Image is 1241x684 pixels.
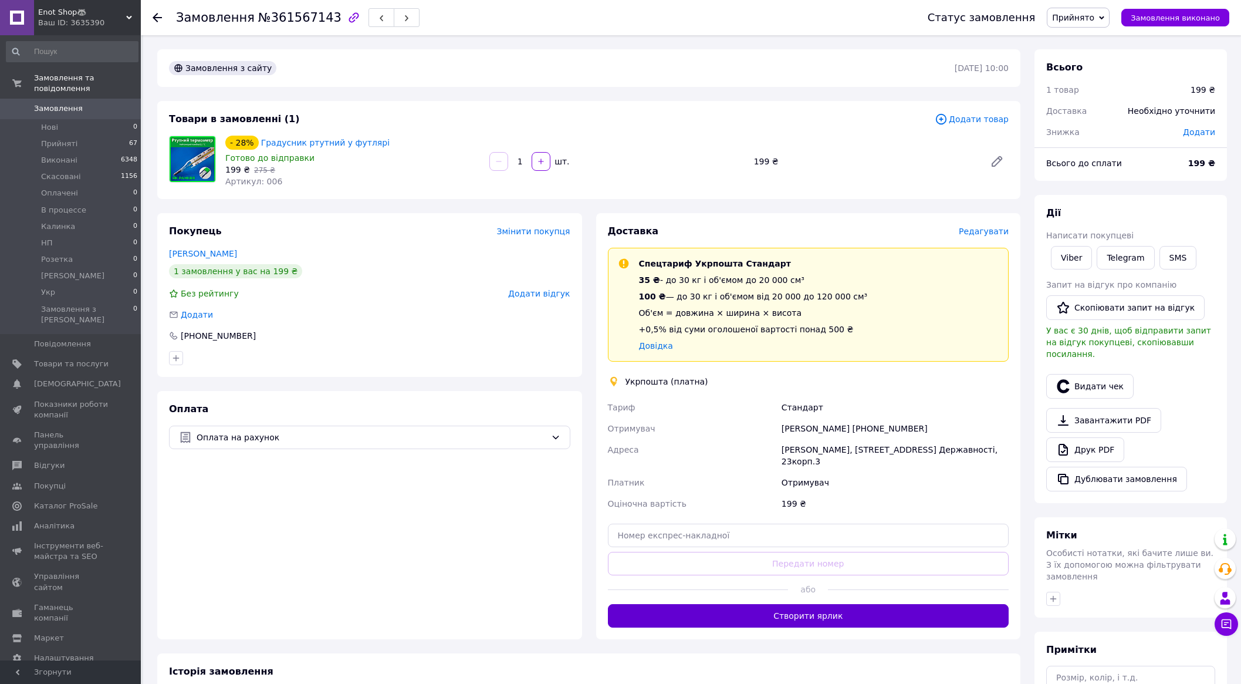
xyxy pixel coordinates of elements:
[779,439,1011,472] div: [PERSON_NAME], [STREET_ADDRESS] Державності, 23корп.3
[133,304,137,325] span: 0
[1046,127,1080,137] span: Знижка
[639,274,868,286] div: - до 30 кг і об'ємом до 20 000 см³
[41,139,77,149] span: Прийняті
[34,521,75,531] span: Аналітика
[41,254,73,265] span: Розетка
[129,139,137,149] span: 67
[34,501,97,511] span: Каталог ProSale
[38,18,141,28] div: Ваш ID: 3635390
[38,7,126,18] span: Enot Shop🦝
[261,138,390,147] a: Градусник ртутний у футлярі
[34,339,91,349] span: Повідомлення
[779,493,1011,514] div: 199 ₴
[1046,326,1211,359] span: У вас є 30 днів, щоб відправити запит на відгук покупцеві, скопіювавши посилання.
[928,12,1036,23] div: Статус замовлення
[169,225,222,237] span: Покупець
[1046,467,1187,491] button: Дублювати замовлення
[639,275,660,285] span: 35 ₴
[41,171,81,182] span: Скасовані
[121,155,137,166] span: 6348
[1046,207,1061,218] span: Дії
[41,188,78,198] span: Оплачені
[225,136,259,150] div: - 28%
[552,156,570,167] div: шт.
[1046,280,1176,289] span: Запит на відгук про компанію
[41,155,77,166] span: Виконані
[1131,14,1220,22] span: Замовлення виконано
[639,324,868,335] div: +0,5% від суми оголошеної вартості понад 500 ₴
[1046,62,1083,73] span: Всього
[1046,374,1134,399] button: Видати чек
[608,445,639,454] span: Адреса
[34,73,141,94] span: Замовлення та повідомлення
[41,304,133,325] span: Замовлення з [PERSON_NAME]
[133,122,137,133] span: 0
[197,431,546,444] span: Оплата на рахунок
[639,341,673,351] a: Довідка
[34,379,121,389] span: [DEMOGRAPHIC_DATA]
[181,289,239,298] span: Без рейтингу
[225,177,282,186] span: Артикул: 006
[623,376,711,388] div: Укрпошта (платна)
[639,307,868,319] div: Об'єм = довжина × ширина × висота
[6,41,138,62] input: Пошук
[497,227,570,236] span: Змінити покупця
[1159,246,1197,269] button: SMS
[779,472,1011,493] div: Отримувач
[608,604,1009,628] button: Створити ярлик
[133,221,137,232] span: 0
[169,666,273,677] span: Історія замовлення
[254,166,275,174] span: 275 ₴
[41,238,53,248] span: НП
[1046,548,1213,581] span: Особисті нотатки, які бачите лише ви. З їх допомогою можна фільтрувати замовлення
[133,188,137,198] span: 0
[133,254,137,265] span: 0
[169,264,302,278] div: 1 замовлення у вас на 199 ₴
[608,424,655,433] span: Отримувач
[34,571,109,592] span: Управління сайтом
[1121,9,1229,26] button: Замовлення виконано
[180,330,257,342] div: [PHONE_NUMBER]
[133,238,137,248] span: 0
[41,221,75,232] span: Калинка
[176,11,255,25] span: Замовлення
[169,113,300,124] span: Товари в замовленні (1)
[779,418,1011,439] div: [PERSON_NAME] [PHONE_NUMBER]
[1046,295,1205,320] button: Скопіювати запит на відгук
[1183,127,1215,137] span: Додати
[608,524,1009,547] input: Номер експрес-накладної
[34,633,64,643] span: Маркет
[639,259,791,268] span: Спецтариф Укрпошта Стандарт
[1097,246,1154,269] a: Telegram
[1215,612,1238,636] button: Чат з покупцем
[1046,644,1097,655] span: Примітки
[788,584,828,595] span: або
[153,12,162,23] div: Повернутися назад
[1121,98,1222,124] div: Необхідно уточнити
[34,481,66,491] span: Покупці
[1191,84,1215,96] div: 199 ₴
[133,271,137,281] span: 0
[608,478,645,487] span: Платник
[169,403,208,415] span: Оплата
[34,653,94,663] span: Налаштування
[34,541,109,562] span: Інструменти веб-майстра та SEO
[1046,231,1134,240] span: Написати покупцеві
[34,430,109,451] span: Панель управління
[169,249,237,258] a: [PERSON_NAME]
[1051,246,1092,269] a: Viber
[1046,159,1122,168] span: Всього до сплати
[1046,106,1087,116] span: Доставка
[955,63,1009,73] time: [DATE] 10:00
[1046,85,1079,95] span: 1 товар
[639,292,666,301] span: 100 ₴
[508,289,570,298] span: Додати відгук
[34,103,83,114] span: Замовлення
[1046,530,1077,541] span: Мітки
[181,310,213,319] span: Додати
[749,153,980,170] div: 199 ₴
[1046,437,1124,462] a: Друк PDF
[133,205,137,215] span: 0
[779,397,1011,418] div: Стандарт
[41,287,55,298] span: Укр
